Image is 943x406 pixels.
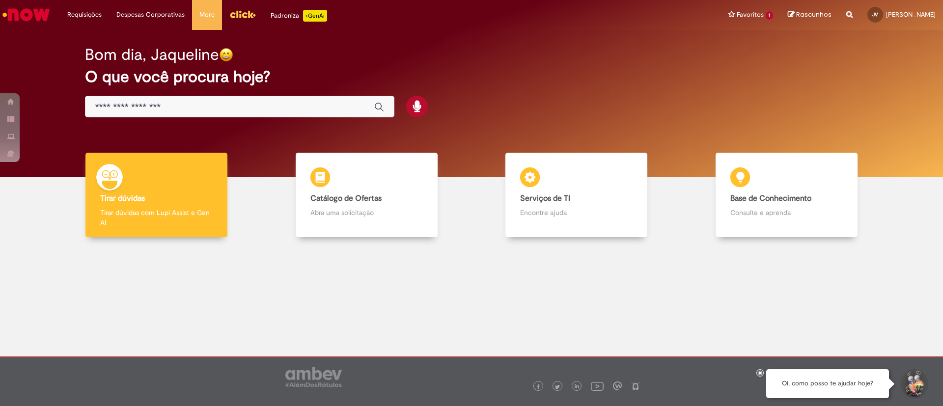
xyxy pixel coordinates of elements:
[730,208,843,217] p: Consulte e aprenda
[303,10,327,22] p: +GenAi
[219,48,233,62] img: happy-face.png
[766,11,773,20] span: 1
[271,10,327,22] div: Padroniza
[536,384,541,389] img: logo_footer_facebook.png
[199,10,215,20] span: More
[100,208,213,227] p: Tirar dúvidas com Lupi Assist e Gen Ai
[682,153,892,238] a: Base de Conhecimento Consulte e aprenda
[886,10,936,19] span: [PERSON_NAME]
[899,369,928,399] button: Iniciar Conversa de Suporte
[229,7,256,22] img: click_logo_yellow_360x200.png
[730,193,811,203] b: Base de Conhecimento
[796,10,832,19] span: Rascunhos
[52,153,262,238] a: Tirar dúvidas Tirar dúvidas com Lupi Assist e Gen Ai
[631,381,640,390] img: logo_footer_naosei.png
[310,208,423,217] p: Abra uma solicitação
[285,367,342,387] img: logo_footer_ambev_rotulo_gray.png
[872,11,878,18] span: JV
[100,193,145,203] b: Tirar dúvidas
[520,208,633,217] p: Encontre ajuda
[788,10,832,20] a: Rascunhos
[67,10,102,20] span: Requisições
[262,153,472,238] a: Catálogo de Ofertas Abra uma solicitação
[116,10,185,20] span: Despesas Corporativas
[613,381,622,390] img: logo_footer_workplace.png
[555,384,560,389] img: logo_footer_twitter.png
[766,369,889,398] div: Oi, como posso te ajudar hoje?
[471,153,682,238] a: Serviços de TI Encontre ajuda
[85,68,859,85] h2: O que você procura hoje?
[310,193,382,203] b: Catálogo de Ofertas
[575,384,580,390] img: logo_footer_linkedin.png
[1,5,52,25] img: ServiceNow
[737,10,764,20] span: Favoritos
[520,193,570,203] b: Serviços de TI
[85,46,219,63] h2: Bom dia, Jaqueline
[591,379,604,392] img: logo_footer_youtube.png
